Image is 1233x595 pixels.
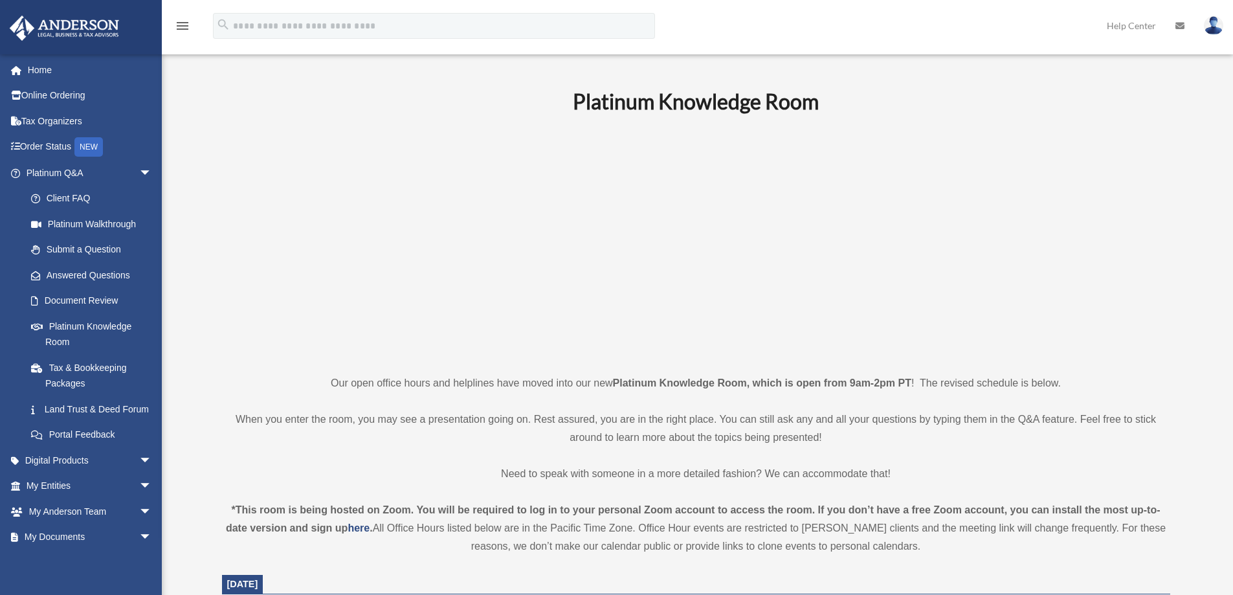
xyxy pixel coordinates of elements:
[226,504,1161,533] strong: *This room is being hosted on Zoom. You will be required to log in to your personal Zoom account ...
[18,237,172,263] a: Submit a Question
[139,447,165,474] span: arrow_drop_down
[348,522,370,533] a: here
[9,83,172,109] a: Online Ordering
[613,377,911,388] strong: Platinum Knowledge Room, which is open from 9am-2pm PT
[18,422,172,448] a: Portal Feedback
[370,522,372,533] strong: .
[175,18,190,34] i: menu
[18,396,172,422] a: Land Trust & Deed Forum
[9,524,172,550] a: My Documentsarrow_drop_down
[573,89,819,114] b: Platinum Knowledge Room
[9,447,172,473] a: Digital Productsarrow_drop_down
[74,137,103,157] div: NEW
[9,108,172,134] a: Tax Organizers
[222,501,1170,556] div: All Office Hours listed below are in the Pacific Time Zone. Office Hour events are restricted to ...
[18,211,172,237] a: Platinum Walkthrough
[9,473,172,499] a: My Entitiesarrow_drop_down
[216,17,230,32] i: search
[9,57,172,83] a: Home
[18,355,172,396] a: Tax & Bookkeeping Packages
[18,262,172,288] a: Answered Questions
[9,499,172,524] a: My Anderson Teamarrow_drop_down
[139,524,165,551] span: arrow_drop_down
[9,550,172,576] a: Online Learningarrow_drop_down
[18,313,165,355] a: Platinum Knowledge Room
[18,288,172,314] a: Document Review
[18,186,172,212] a: Client FAQ
[222,410,1170,447] p: When you enter the room, you may see a presentation going on. Rest assured, you are in the right ...
[6,16,123,41] img: Anderson Advisors Platinum Portal
[175,23,190,34] a: menu
[139,473,165,500] span: arrow_drop_down
[502,131,890,350] iframe: 231110_Toby_KnowledgeRoom
[9,134,172,161] a: Order StatusNEW
[222,374,1170,392] p: Our open office hours and helplines have moved into our new ! The revised schedule is below.
[222,465,1170,483] p: Need to speak with someone in a more detailed fashion? We can accommodate that!
[9,160,172,186] a: Platinum Q&Aarrow_drop_down
[227,579,258,589] span: [DATE]
[139,160,165,186] span: arrow_drop_down
[139,550,165,576] span: arrow_drop_down
[1204,16,1223,35] img: User Pic
[139,499,165,525] span: arrow_drop_down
